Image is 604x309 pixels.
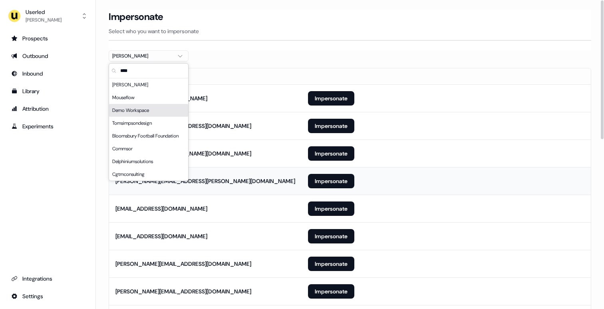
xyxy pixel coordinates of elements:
[109,27,591,35] p: Select who you want to impersonate
[109,91,188,104] div: Mouseflow
[109,11,163,23] h3: Impersonate
[11,52,84,60] div: Outbound
[115,177,295,185] div: [PERSON_NAME][EMAIL_ADDRESS][PERSON_NAME][DOMAIN_NAME]
[6,272,89,285] a: Go to integrations
[109,117,188,130] div: Tomsimpsondesign
[6,85,89,98] a: Go to templates
[109,104,188,117] div: Demo Workspace
[109,130,188,142] div: Bloomsbury Football Foundation
[109,142,188,155] div: Commsor
[308,146,354,161] button: Impersonate
[11,292,84,300] div: Settings
[115,205,207,213] div: [EMAIL_ADDRESS][DOMAIN_NAME]
[109,50,189,62] button: [PERSON_NAME]
[11,275,84,283] div: Integrations
[11,87,84,95] div: Library
[308,119,354,133] button: Impersonate
[308,229,354,243] button: Impersonate
[112,52,172,60] div: [PERSON_NAME]
[109,78,188,91] div: [PERSON_NAME]
[11,122,84,130] div: Experiments
[6,120,89,133] a: Go to experiments
[11,105,84,113] div: Attribution
[115,232,207,240] div: [EMAIL_ADDRESS][DOMAIN_NAME]
[6,102,89,115] a: Go to attribution
[308,91,354,106] button: Impersonate
[109,168,188,181] div: Cgtmconsulting
[6,50,89,62] a: Go to outbound experience
[109,68,302,84] th: Email
[6,32,89,45] a: Go to prospects
[6,290,89,303] a: Go to integrations
[308,284,354,299] button: Impersonate
[308,174,354,188] button: Impersonate
[109,155,188,168] div: Delphiniumsolutions
[26,8,62,16] div: Userled
[115,260,251,268] div: [PERSON_NAME][EMAIL_ADDRESS][DOMAIN_NAME]
[26,16,62,24] div: [PERSON_NAME]
[6,67,89,80] a: Go to Inbound
[6,6,89,26] button: Userled[PERSON_NAME]
[308,201,354,216] button: Impersonate
[308,257,354,271] button: Impersonate
[109,78,188,181] div: Suggestions
[11,34,84,42] div: Prospects
[115,287,251,295] div: [PERSON_NAME][EMAIL_ADDRESS][DOMAIN_NAME]
[11,70,84,78] div: Inbound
